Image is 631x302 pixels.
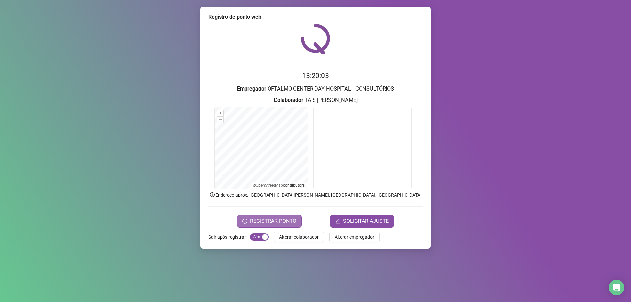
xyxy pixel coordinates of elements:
[274,97,303,103] strong: Colaborador
[237,215,302,228] button: REGISTRAR PONTO
[250,217,296,225] span: REGISTRAR PONTO
[208,96,423,105] h3: : TAIS [PERSON_NAME]
[274,232,324,242] button: Alterar colaborador
[329,232,380,242] button: Alterar empregador
[217,110,223,116] button: +
[208,85,423,93] h3: : OFTALMO CENTER DAY HOSPITAL - CONSULTÓRIOS
[301,24,330,54] img: QRPoint
[609,280,624,295] div: Open Intercom Messenger
[253,183,306,188] li: © contributors.
[256,183,283,188] a: OpenStreetMap
[237,86,266,92] strong: Empregador
[208,232,250,242] label: Sair após registrar
[209,192,215,197] span: info-circle
[343,217,389,225] span: SOLICITAR AJUSTE
[302,72,329,80] time: 13:20:03
[335,233,374,241] span: Alterar empregador
[217,117,223,123] button: –
[208,13,423,21] div: Registro de ponto web
[335,219,340,224] span: edit
[208,191,423,198] p: Endereço aprox. : [GEOGRAPHIC_DATA][PERSON_NAME], [GEOGRAPHIC_DATA], [GEOGRAPHIC_DATA]
[279,233,319,241] span: Alterar colaborador
[242,219,247,224] span: clock-circle
[330,215,394,228] button: editSOLICITAR AJUSTE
